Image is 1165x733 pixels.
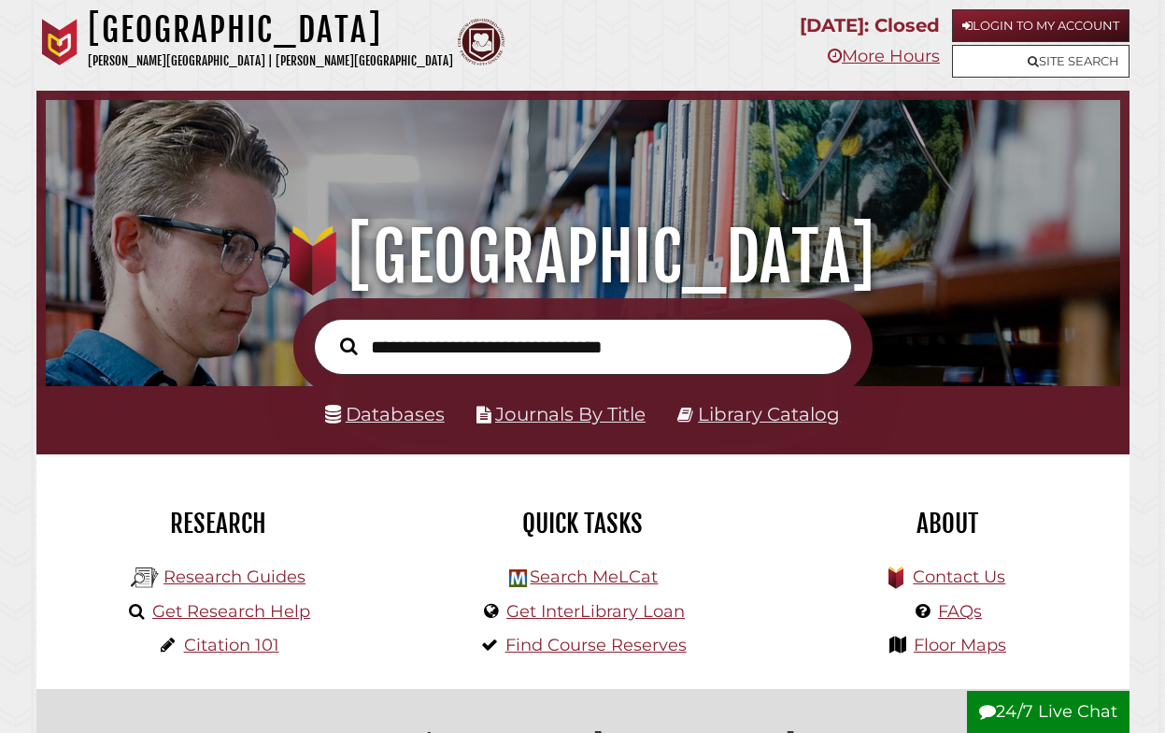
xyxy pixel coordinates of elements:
[495,403,646,425] a: Journals By Title
[505,635,687,655] a: Find Course Reserves
[530,567,658,587] a: Search MeLCat
[509,569,527,587] img: Hekman Library Logo
[131,564,159,592] img: Hekman Library Logo
[458,19,504,65] img: Calvin Theological Seminary
[340,338,358,356] i: Search
[331,333,367,360] button: Search
[88,50,453,72] p: [PERSON_NAME][GEOGRAPHIC_DATA] | [PERSON_NAME][GEOGRAPHIC_DATA]
[938,601,982,622] a: FAQs
[415,508,751,539] h2: Quick Tasks
[325,403,445,425] a: Databases
[36,19,83,65] img: Calvin University
[914,635,1006,655] a: Floor Maps
[779,508,1115,539] h2: About
[828,46,940,66] a: More Hours
[506,601,685,622] a: Get InterLibrary Loan
[698,403,840,425] a: Library Catalog
[913,567,1005,587] a: Contact Us
[163,567,305,587] a: Research Guides
[952,9,1129,42] a: Login to My Account
[952,45,1129,78] a: Site Search
[184,635,279,655] a: Citation 101
[800,9,940,42] p: [DATE]: Closed
[63,216,1102,298] h1: [GEOGRAPHIC_DATA]
[88,9,453,50] h1: [GEOGRAPHIC_DATA]
[50,508,387,539] h2: Research
[152,601,310,622] a: Get Research Help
